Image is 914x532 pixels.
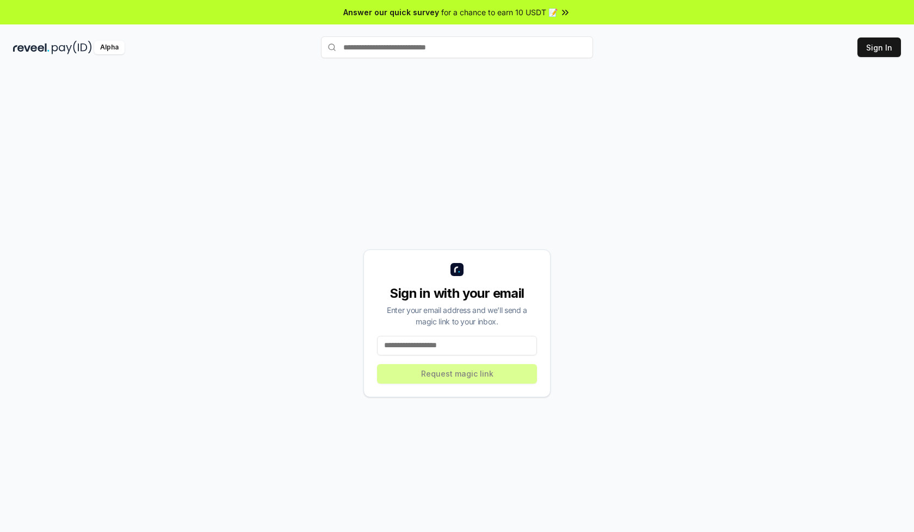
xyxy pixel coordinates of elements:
[450,263,464,276] img: logo_small
[377,285,537,302] div: Sign in with your email
[441,7,558,18] span: for a chance to earn 10 USDT 📝
[94,41,125,54] div: Alpha
[857,37,901,57] button: Sign In
[13,41,50,54] img: reveel_dark
[52,41,92,54] img: pay_id
[377,304,537,327] div: Enter your email address and we’ll send a magic link to your inbox.
[343,7,439,18] span: Answer our quick survey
